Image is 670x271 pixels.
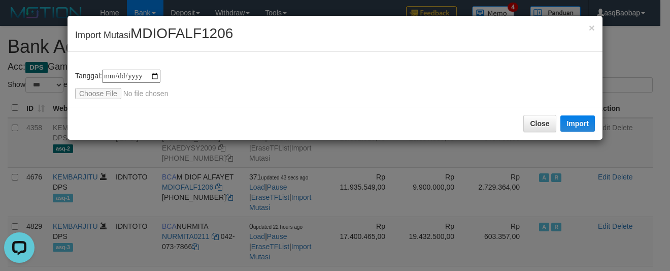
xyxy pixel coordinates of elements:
[523,115,556,132] button: Close
[589,22,595,34] span: ×
[75,70,595,99] div: Tanggal:
[75,30,233,40] span: Import Mutasi
[130,25,233,41] span: MDIOFALF1206
[589,22,595,33] button: Close
[4,4,35,35] button: Open LiveChat chat widget
[560,115,595,132] button: Import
